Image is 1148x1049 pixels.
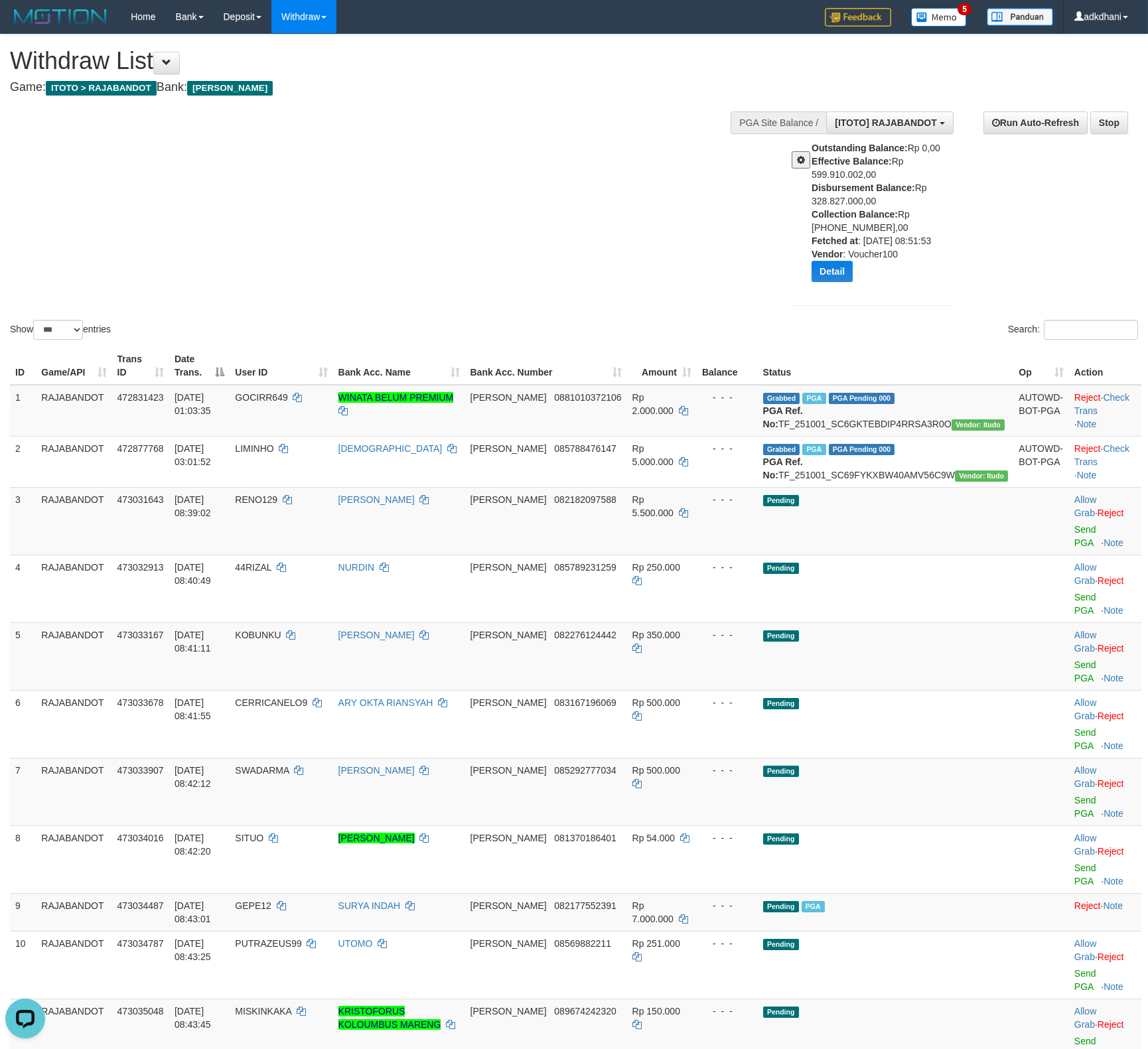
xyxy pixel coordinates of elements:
[175,900,211,924] span: [DATE] 08:43:01
[1074,697,1096,721] a: Allow Grab
[36,385,111,437] td: RAJABANDOT
[1074,630,1098,654] span: ·
[632,443,674,467] span: Rp 5.000.000
[835,117,936,128] span: [ITOTO] RAJABANDOT
[702,561,753,574] div: - - -
[470,1006,547,1016] span: [PERSON_NAME]
[763,939,799,950] span: Pending
[554,765,616,776] span: Copy 085292777034 to clipboard
[338,938,373,949] a: UTOMO
[812,261,853,282] button: Detail
[10,487,36,555] td: 3
[235,494,277,505] span: RENO129
[1074,1006,1096,1030] a: Allow Grab
[1104,673,1123,683] a: Note
[1104,981,1123,992] a: Note
[235,630,281,640] span: KOBUNKU
[36,758,111,825] td: RAJABANDOT
[763,495,799,506] span: Pending
[1098,575,1124,586] a: Reject
[554,697,616,708] span: Copy 083167196069 to clipboard
[763,405,803,429] b: PGA Ref. No:
[1013,385,1069,437] td: AUTOWD-BOT-PGA
[632,765,680,776] span: Rp 500.000
[1013,347,1069,385] th: Op: activate to sort column ascending
[702,831,753,845] div: - - -
[1069,555,1141,622] td: ·
[36,893,111,931] td: RAJABANDOT
[187,81,273,96] span: [PERSON_NAME]
[235,1006,291,1016] span: MISKINKAKA
[338,494,415,505] a: [PERSON_NAME]
[702,899,753,912] div: - - -
[235,562,271,573] span: 44RIZAL
[1074,494,1096,518] a: Allow Grab
[1090,111,1128,134] a: Stop
[763,833,799,845] span: Pending
[763,630,799,642] span: Pending
[175,697,211,721] span: [DATE] 08:41:55
[10,347,36,385] th: ID
[758,347,1014,385] th: Status
[632,900,674,924] span: Rp 7.000.000
[117,900,164,911] span: 473034487
[175,562,211,586] span: [DATE] 08:40:49
[235,765,289,776] span: SWADARMA
[1069,385,1141,437] td: · ·
[10,893,36,931] td: 9
[10,931,36,999] td: 10
[117,494,164,505] span: 473031643
[1104,605,1123,616] a: Note
[235,392,287,403] span: GOCIRR649
[470,443,547,454] span: [PERSON_NAME]
[1074,765,1098,789] span: ·
[117,392,164,403] span: 472831423
[470,938,547,949] span: [PERSON_NAME]
[36,487,111,555] td: RAJABANDOT
[1074,392,1129,416] a: Check Trans
[1074,660,1096,683] a: Send PGA
[829,444,895,455] span: PGA Pending
[1103,900,1123,911] a: Note
[1098,1019,1124,1030] a: Reject
[1104,808,1123,819] a: Note
[812,209,898,220] b: Collection Balance:
[1074,968,1096,992] a: Send PGA
[117,630,164,640] span: 473033167
[338,630,415,640] a: [PERSON_NAME]
[338,765,415,776] a: [PERSON_NAME]
[1074,697,1098,721] span: ·
[758,385,1014,437] td: TF_251001_SC6GKTEBDIP4RRSA3R0O
[812,236,858,246] b: Fetched at
[10,622,36,690] td: 5
[112,347,169,385] th: Trans ID: activate to sort column ascending
[1069,487,1141,555] td: ·
[554,443,616,454] span: Copy 085788476147 to clipboard
[702,1005,753,1018] div: - - -
[10,81,752,94] h4: Game: Bank:
[470,392,547,403] span: [PERSON_NAME]
[10,48,752,74] h1: Withdraw List
[470,697,547,708] span: [PERSON_NAME]
[554,833,616,843] span: Copy 081370186401 to clipboard
[10,825,36,893] td: 8
[812,249,843,259] b: Vendor
[10,385,36,437] td: 1
[470,900,547,911] span: [PERSON_NAME]
[175,630,211,654] span: [DATE] 08:41:11
[1104,740,1123,751] a: Note
[1104,876,1123,886] a: Note
[10,7,111,27] img: MOTION_logo.png
[1098,508,1124,518] a: Reject
[338,562,374,573] a: NURDIN
[632,833,676,843] span: Rp 54.000
[1069,436,1141,487] td: · ·
[175,833,211,857] span: [DATE] 08:42:20
[36,555,111,622] td: RAJABANDOT
[763,444,800,455] span: Grabbed
[10,758,36,825] td: 7
[911,8,967,27] img: Button%20Memo.svg
[1069,893,1141,931] td: ·
[1074,443,1129,467] a: Check Trans
[33,320,83,340] select: Showentries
